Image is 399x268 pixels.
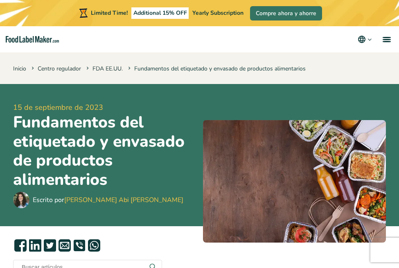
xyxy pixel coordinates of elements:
[131,7,189,19] span: Additional 15% OFF
[38,65,81,73] a: Centro regulador
[192,9,243,17] span: Yearly Subscription
[13,102,196,113] span: 15 de septiembre de 2023
[250,6,322,20] a: Compre ahora y ahorre
[126,65,306,73] span: Fundamentos del etiquetado y envasado de productos alimentarios
[13,113,196,190] h1: Fundamentos del etiquetado y envasado de productos alimentarios
[13,65,26,73] a: Inicio
[91,9,128,17] span: Limited Time!
[64,195,183,204] a: [PERSON_NAME] Abi [PERSON_NAME]
[33,195,183,205] div: Escrito por
[373,26,399,52] a: menu
[92,65,123,73] a: FDA EE.UU.
[13,192,29,208] img: Maria Abi Hanna - Etiquetadora de alimentos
